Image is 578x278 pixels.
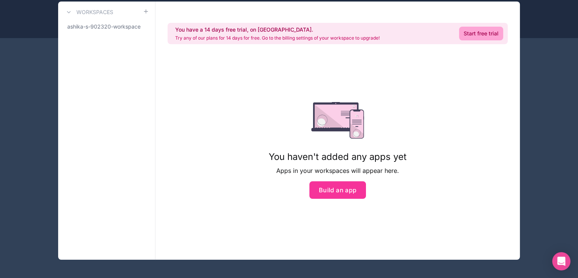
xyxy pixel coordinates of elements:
[311,102,364,139] img: empty state
[175,35,380,41] p: Try any of our plans for 14 days for free. Go to the billing settings of your workspace to upgrade!
[64,20,149,34] a: ashika-s-902320-workspace
[64,8,113,17] a: Workspaces
[552,252,570,270] div: Open Intercom Messenger
[175,26,380,34] h2: You have a 14 days free trial, on [GEOGRAPHIC_DATA].
[67,23,141,30] span: ashika-s-902320-workspace
[76,8,113,16] h3: Workspaces
[269,166,407,175] p: Apps in your workspaces will appear here.
[459,27,503,40] a: Start free trial
[309,181,366,199] button: Build an app
[269,151,407,163] h1: You haven't added any apps yet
